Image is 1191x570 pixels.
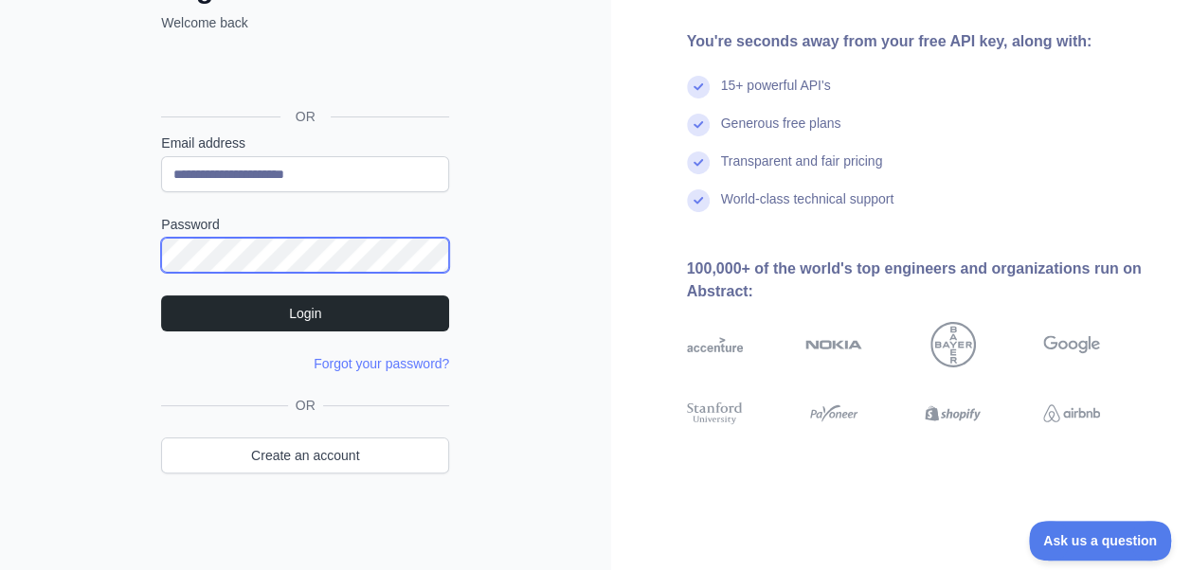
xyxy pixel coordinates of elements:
div: You're seconds away from your free API key, along with: [687,30,1162,53]
a: Create an account [161,437,449,473]
span: OR [288,396,323,415]
img: check mark [687,151,710,174]
img: check mark [687,76,710,98]
label: Email address [161,134,449,152]
div: World-class technical support [721,189,894,227]
img: accenture [687,322,744,367]
img: google [1043,322,1100,367]
a: Forgot your password? [314,356,449,371]
div: Generous free plans [721,114,841,151]
iframe: Sign in with Google Button [152,53,455,95]
img: nokia [805,322,862,367]
div: Transparent and fair pricing [721,151,883,189]
div: 15+ powerful API's [721,76,831,114]
img: bayer [930,322,976,367]
div: 100,000+ of the world's top engineers and organizations run on Abstract: [687,258,1162,303]
img: check mark [687,189,710,212]
img: payoneer [805,400,862,428]
label: Password [161,215,449,234]
img: stanford university [687,400,744,428]
img: shopify [925,400,982,428]
iframe: Toggle Customer Support [1029,521,1172,561]
p: Welcome back [161,13,449,32]
img: check mark [687,114,710,136]
button: Login [161,295,449,331]
img: airbnb [1043,400,1100,428]
span: OR [280,107,331,126]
